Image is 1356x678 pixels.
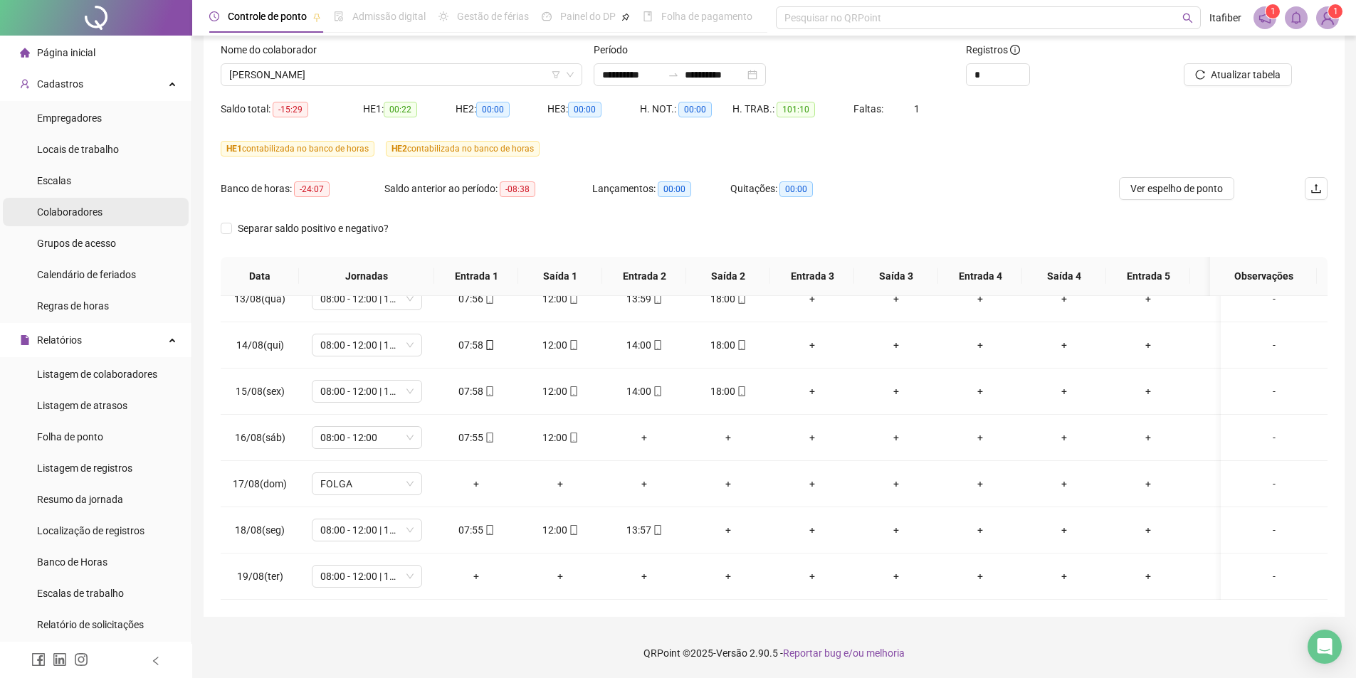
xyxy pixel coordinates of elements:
[735,340,747,350] span: mobile
[363,101,456,117] div: HE 1:
[74,652,88,667] span: instagram
[1232,568,1316,584] div: -
[37,400,127,411] span: Listagem de atrasos
[1118,522,1179,538] div: +
[614,291,675,307] div: 13:59
[37,78,83,90] span: Cadastros
[651,294,663,304] span: mobile
[914,103,920,115] span: 1
[1118,337,1179,353] div: +
[651,525,663,535] span: mobile
[1266,4,1280,18] sup: 1
[698,476,759,492] div: +
[866,522,927,538] div: +
[621,13,630,21] span: pushpin
[299,257,434,296] th: Jornadas
[1010,45,1020,55] span: info-circle
[483,340,495,350] span: mobile
[334,11,344,21] span: file-done
[1034,476,1095,492] div: +
[483,525,495,535] span: mobile
[530,337,591,353] div: 12:00
[1202,291,1263,307] div: +
[530,383,591,399] div: 12:00
[446,430,507,445] div: 07:55
[567,386,579,396] span: mobile
[1130,181,1223,196] span: Ver espelho de ponto
[37,369,157,380] span: Listagem de colaboradores
[732,101,853,117] div: H. TRAB.:
[1034,568,1095,584] div: +
[698,568,759,584] div: +
[37,47,95,58] span: Página inicial
[221,181,384,197] div: Banco de horas:
[1232,476,1316,492] div: -
[446,522,507,538] div: 07:55
[782,337,843,353] div: +
[1034,430,1095,445] div: +
[1211,67,1281,83] span: Atualizar tabela
[668,69,679,80] span: swap-right
[37,206,103,218] span: Colaboradores
[651,386,663,396] span: mobile
[446,337,507,353] div: 07:58
[782,291,843,307] div: +
[1190,257,1274,296] th: Saída 5
[386,141,540,157] span: contabilizada no banco de horas
[698,383,759,399] div: 18:00
[698,430,759,445] div: +
[1333,6,1338,16] span: 1
[530,568,591,584] div: +
[1034,291,1095,307] div: +
[866,383,927,399] div: +
[1034,383,1095,399] div: +
[594,42,637,58] label: Período
[234,293,285,304] span: 13/08(qua)
[567,433,579,443] span: mobile
[1034,522,1095,538] div: +
[434,257,518,296] th: Entrada 1
[457,11,529,22] span: Gestão de férias
[568,102,601,117] span: 00:00
[235,432,285,443] span: 16/08(sáb)
[209,11,219,21] span: clock-circle
[1034,337,1095,353] div: +
[1258,11,1271,24] span: notification
[221,101,363,117] div: Saldo total:
[782,430,843,445] div: +
[552,70,560,79] span: filter
[312,13,321,21] span: pushpin
[446,383,507,399] div: 07:58
[391,144,407,154] span: HE 2
[320,427,414,448] span: 08:00 - 12:00
[456,101,548,117] div: HE 2:
[1221,268,1305,284] span: Observações
[950,430,1011,445] div: +
[782,476,843,492] div: +
[1232,337,1316,353] div: -
[1202,430,1263,445] div: +
[1209,10,1241,26] span: Itafiber
[866,337,927,353] div: +
[483,433,495,443] span: mobile
[352,11,426,22] span: Admissão digital
[320,566,414,587] span: 08:00 - 12:00 | 14:00 - 18:00
[735,294,747,304] span: mobile
[476,102,510,117] span: 00:00
[446,476,507,492] div: +
[1182,13,1193,23] span: search
[37,175,71,186] span: Escalas
[602,257,686,296] th: Entrada 2
[483,294,495,304] span: mobile
[1202,476,1263,492] div: +
[37,494,123,505] span: Resumo da jornada
[31,652,46,667] span: facebook
[1118,291,1179,307] div: +
[866,476,927,492] div: +
[37,462,132,474] span: Listagem de registros
[446,291,507,307] div: 07:56
[192,628,1356,678] footer: QRPoint © 2025 - 2.90.5 -
[866,568,927,584] div: +
[643,11,653,21] span: book
[614,383,675,399] div: 14:00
